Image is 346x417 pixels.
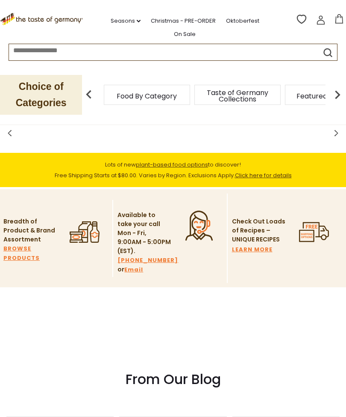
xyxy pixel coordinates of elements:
p: Available to take your call Mon - Fri, 9:00AM - 5:00PM (EST). or [117,211,171,274]
a: Taste of Germany Collections [203,89,272,102]
a: Christmas - PRE-ORDER [151,16,216,26]
a: Oktoberfest [226,16,259,26]
a: [PHONE_NUMBER] [117,256,178,265]
a: Email [124,265,143,274]
p: Check Out Loads of Recipes – UNIQUE RECIPES [232,217,285,244]
a: plant-based food options [136,161,208,169]
h3: From Our Blog [6,371,340,388]
a: Seasons [111,16,141,26]
p: Breadth of Product & Brand Assortment [3,217,57,244]
a: Food By Category [117,93,177,99]
a: On Sale [174,30,196,39]
img: next arrow [329,86,346,103]
a: BROWSE PRODUCTS [3,244,57,263]
a: LEARN MORE [232,245,273,254]
span: Lots of new to discover! Free Shipping Starts at $80.00. Varies by Region. Exclusions Apply. [55,161,292,179]
a: Click here for details [235,171,292,179]
img: previous arrow [80,86,97,103]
